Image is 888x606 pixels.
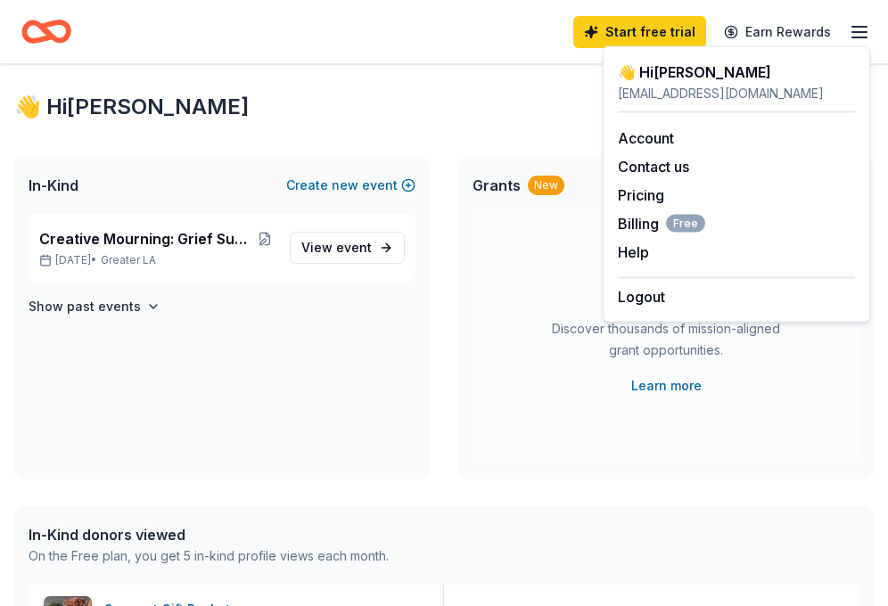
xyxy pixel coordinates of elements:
[29,175,78,196] span: In-Kind
[332,175,358,196] span: new
[336,240,372,255] span: event
[473,175,521,196] span: Grants
[101,253,156,267] span: Greater LA
[618,83,855,104] div: [EMAIL_ADDRESS][DOMAIN_NAME]
[29,545,389,567] div: On the Free plan, you get 5 in-kind profile views each month.
[618,156,689,177] button: Contact us
[618,213,705,234] button: BillingFree
[29,296,160,317] button: Show past events
[573,16,706,48] a: Start free trial
[29,524,389,545] div: In-Kind donors viewed
[286,175,415,196] button: Createnewevent
[631,375,702,397] a: Learn more
[29,296,141,317] h4: Show past events
[618,186,664,204] a: Pricing
[528,176,564,195] div: New
[39,253,275,267] p: [DATE] •
[618,286,665,307] button: Logout
[618,61,855,83] div: 👋 Hi [PERSON_NAME]
[544,318,788,368] div: Discover thousands of mission-aligned grant opportunities.
[713,16,842,48] a: Earn Rewards
[301,237,372,258] span: View
[666,215,705,233] span: Free
[618,129,674,147] a: Account
[39,228,254,250] span: Creative Mourning: Grief Support Arts Workshops
[290,232,405,264] a: View event
[21,11,71,53] a: Home
[14,93,874,121] div: 👋 Hi [PERSON_NAME]
[618,213,705,234] span: Billing
[618,242,649,263] button: Help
